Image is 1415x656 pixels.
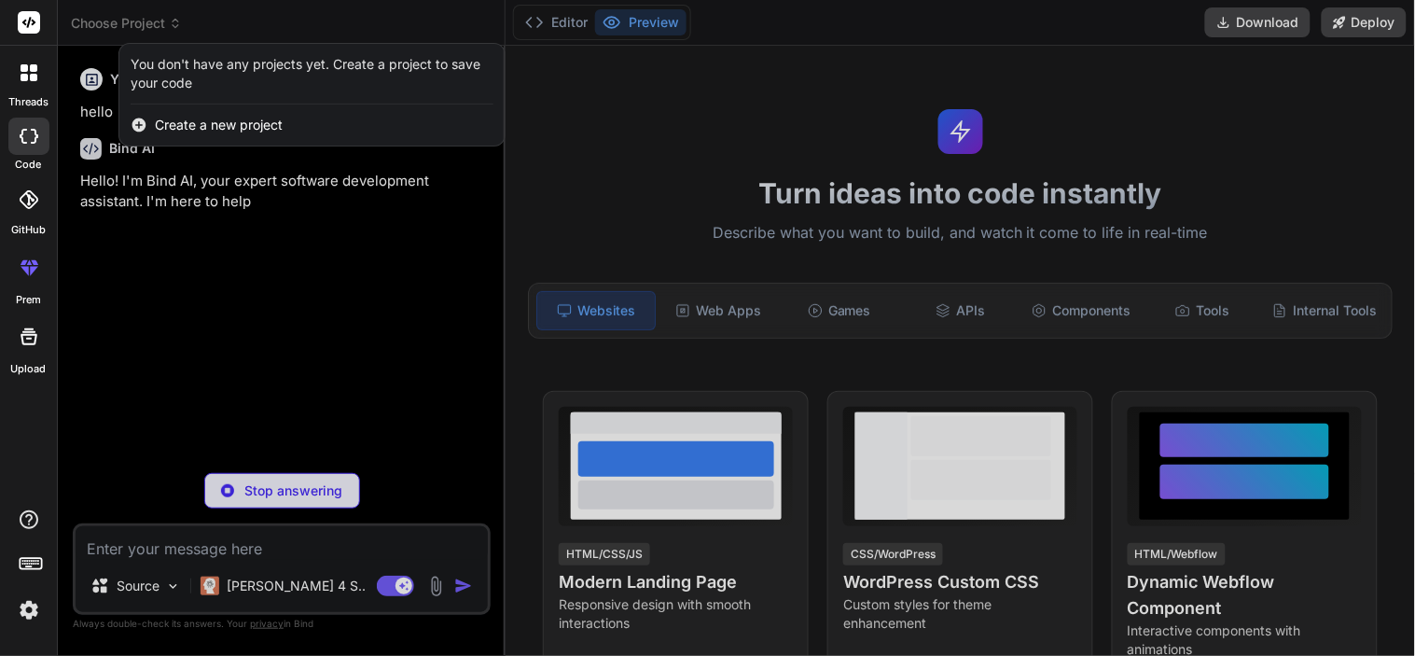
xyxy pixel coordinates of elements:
[16,292,41,308] label: prem
[13,594,45,626] img: settings
[11,222,46,238] label: GitHub
[8,94,49,110] label: threads
[11,361,47,377] label: Upload
[155,116,283,134] span: Create a new project
[131,55,493,92] div: You don't have any projects yet. Create a project to save your code
[16,157,42,173] label: code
